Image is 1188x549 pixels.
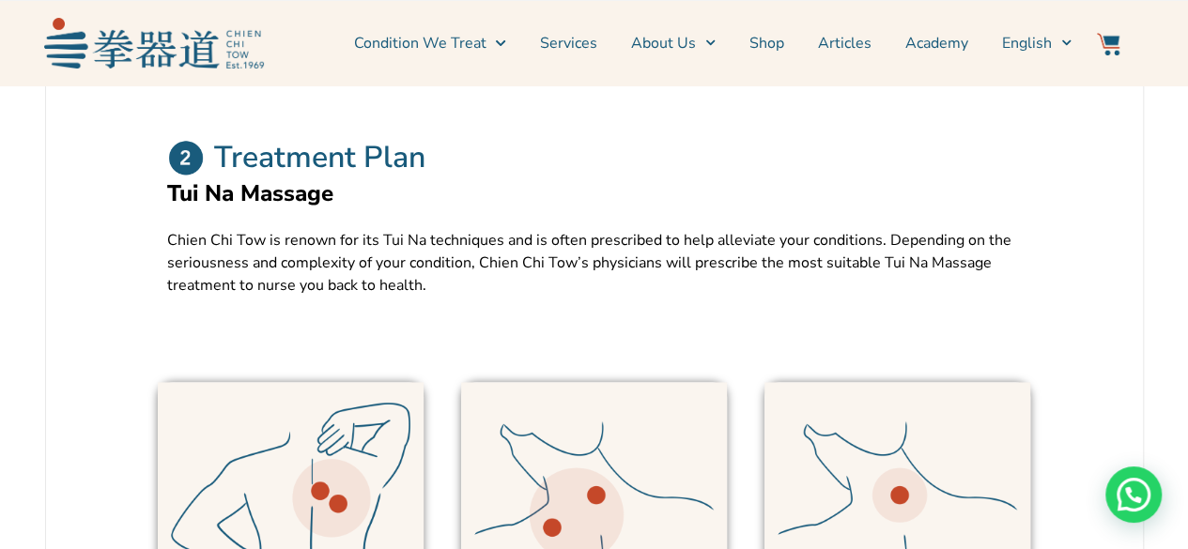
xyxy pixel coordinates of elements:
[214,139,425,176] h2: Treatment Plan
[540,20,597,67] a: Services
[167,229,1022,297] p: Chien Chi Tow is renown for its Tui Na techniques and is often prescribed to help alleviate your ...
[1097,33,1119,55] img: Website Icon-03
[1002,20,1072,67] a: English
[631,20,716,67] a: About Us
[905,20,968,67] a: Academy
[167,176,1022,210] h2: Tui Na Massage
[353,20,505,67] a: Condition We Treat
[273,20,1072,67] nav: Menu
[1002,32,1052,54] span: English
[749,20,784,67] a: Shop
[818,20,872,67] a: Articles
